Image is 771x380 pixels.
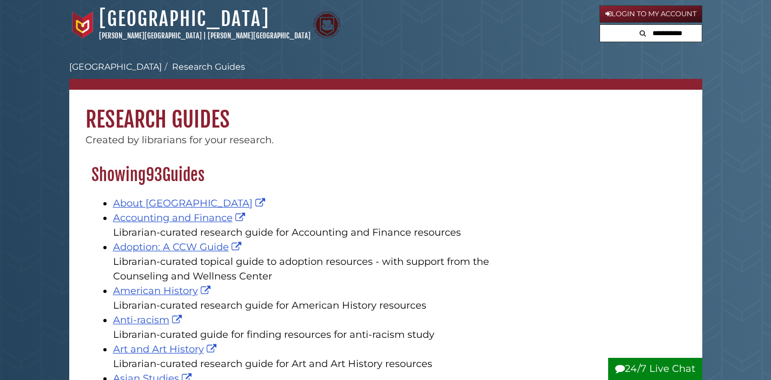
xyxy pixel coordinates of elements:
b: 93 [146,165,162,185]
a: Adoption: A CCW Guide [113,241,244,253]
span: | [203,31,206,40]
div: Librarian-curated guide for finding resources for anti-racism study [113,328,526,342]
div: Librarian-curated research guide for Art and Art History resources [113,357,526,371]
div: Librarian-curated topical guide to adoption resources - with support from the Counseling and Well... [113,255,526,284]
button: Search [636,25,649,39]
h1: Research Guides [69,90,702,133]
a: Anti-racism [113,314,184,326]
a: Login to My Account [599,5,702,23]
nav: breadcrumb [69,61,702,90]
span: Created by librarians for your research. [85,134,274,146]
a: Art and Art History [113,343,219,355]
div: Librarian-curated research guide for American History resources [113,298,526,313]
a: Accounting and Finance [113,212,248,224]
i: Search [640,30,646,37]
a: About [GEOGRAPHIC_DATA] [113,197,268,209]
img: Calvin University [69,11,96,38]
a: [GEOGRAPHIC_DATA] [99,7,269,31]
a: [PERSON_NAME][GEOGRAPHIC_DATA] [99,31,202,40]
img: Calvin Theological Seminary [313,11,340,38]
a: [GEOGRAPHIC_DATA] [69,62,162,72]
a: American History [113,285,213,297]
button: 24/7 Live Chat [608,358,702,380]
a: Research Guides [172,62,245,72]
div: Librarian-curated research guide for Accounting and Finance resources [113,225,526,240]
a: [PERSON_NAME][GEOGRAPHIC_DATA] [208,31,311,40]
h2: Showing Guides [86,165,531,185]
